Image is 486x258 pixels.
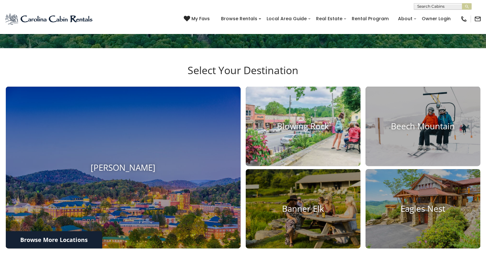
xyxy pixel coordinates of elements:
a: Owner Login [419,14,454,24]
a: Browse More Locations [6,231,102,248]
a: My Favs [184,15,211,22]
h4: Blowing Rock [246,121,360,131]
a: Real Estate [313,14,346,24]
a: Banner Elk [246,169,360,248]
a: Beech Mountain [366,87,480,166]
span: My Favs [191,15,210,22]
h4: [PERSON_NAME] [6,162,241,172]
a: Local Area Guide [263,14,310,24]
a: Blowing Rock [246,87,360,166]
a: Rental Program [349,14,392,24]
h4: Beech Mountain [366,121,480,131]
img: mail-regular-black.png [474,15,481,22]
a: About [395,14,416,24]
a: [PERSON_NAME] [6,87,241,248]
img: phone-regular-black.png [460,15,467,22]
a: Eagles Nest [366,169,480,248]
a: Browse Rentals [218,14,261,24]
h4: Banner Elk [246,204,360,214]
h4: Eagles Nest [366,204,480,214]
img: Blue-2.png [5,13,94,25]
h3: Select Your Destination [5,64,481,87]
